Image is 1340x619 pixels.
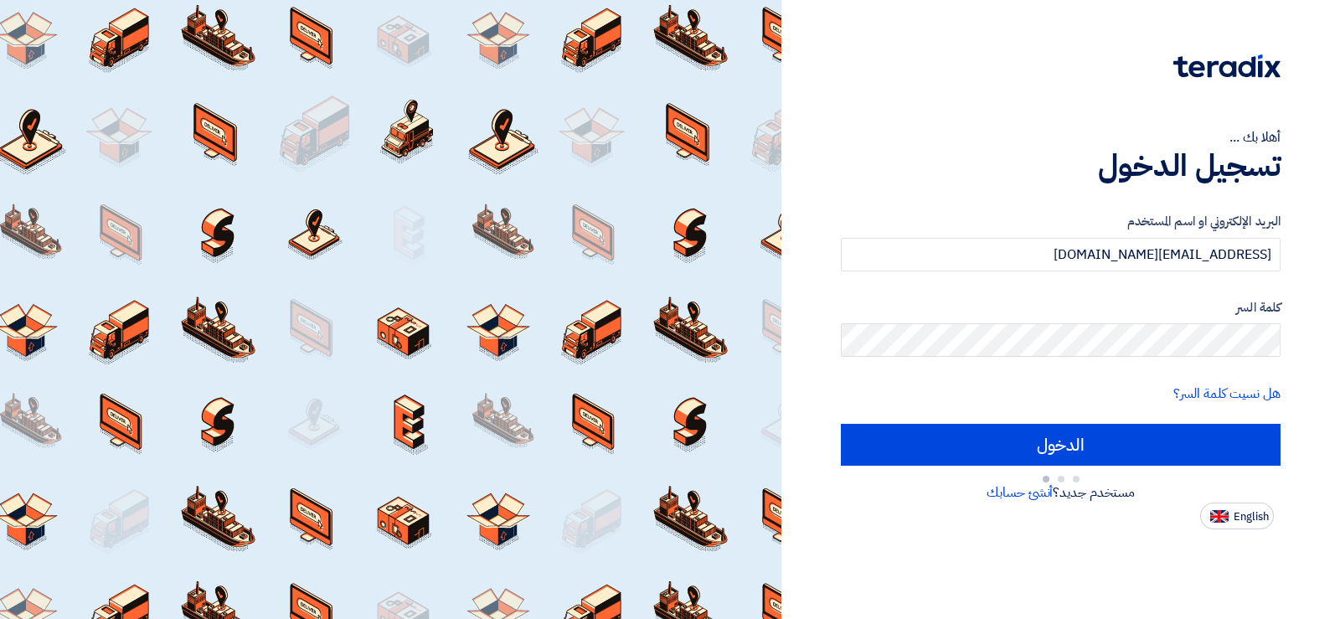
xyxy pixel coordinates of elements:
label: كلمة السر [841,298,1281,317]
label: البريد الإلكتروني او اسم المستخدم [841,212,1281,231]
div: مستخدم جديد؟ [841,482,1281,503]
a: أنشئ حسابك [987,482,1053,503]
input: أدخل بريد العمل الإلكتروني او اسم المستخدم الخاص بك ... [841,238,1281,271]
input: الدخول [841,424,1281,466]
button: English [1200,503,1274,529]
div: أهلا بك ... [841,127,1281,147]
h1: تسجيل الدخول [841,147,1281,184]
span: English [1234,511,1269,523]
img: en-US.png [1210,510,1229,523]
img: Teradix logo [1173,54,1281,78]
a: هل نسيت كلمة السر؟ [1173,384,1281,404]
